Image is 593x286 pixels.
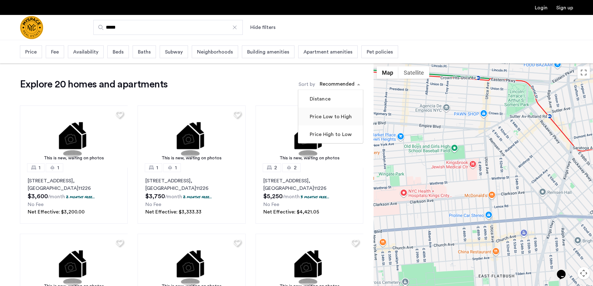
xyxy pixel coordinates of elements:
[298,90,363,143] ng-dropdown-panel: Options list
[263,193,283,199] span: $5,250
[145,193,165,199] span: $3,750
[175,164,177,171] span: 1
[294,164,297,171] span: 2
[28,193,48,199] span: $3,600
[113,48,124,56] span: Beds
[23,155,125,162] div: This is new, waiting on photos
[556,5,573,10] a: Registration
[535,5,548,10] a: Login
[301,194,329,199] p: 3 months free...
[165,194,182,199] sub: /month
[20,105,128,168] img: 1.gif
[20,105,128,168] a: This is new, waiting on photos
[145,177,238,192] p: [STREET_ADDRESS] 11226
[283,194,300,199] sub: /month
[577,66,590,79] button: Toggle fullscreen view
[20,16,43,39] a: Cazamio Logo
[93,20,243,35] input: Apartment Search
[28,202,44,207] span: No Fee
[141,155,242,162] div: This is new, waiting on photos
[308,131,352,138] label: Price High to Low
[263,209,319,214] span: Net Effective: $4,421.05
[398,66,429,79] button: Show satellite imagery
[317,79,363,90] ng-select: sort-apartment
[20,16,43,39] img: logo
[263,202,279,207] span: No Fee
[367,48,393,56] span: Pet policies
[20,78,167,91] h1: Explore 20 homes and apartments
[145,202,161,207] span: No Fee
[73,48,98,56] span: Availability
[554,261,574,280] iframe: chat widget
[577,267,590,279] button: Map camera controls
[263,177,355,192] p: [STREET_ADDRESS] 11226
[377,66,398,79] button: Show street map
[319,80,355,89] div: Recommended
[256,105,364,168] img: 1.gif
[138,168,245,224] a: 11[STREET_ADDRESS], [GEOGRAPHIC_DATA]112262 months free...No FeeNet Effective: $3,333.33
[20,168,128,224] a: 11[STREET_ADDRESS], [GEOGRAPHIC_DATA]112262 months free...No FeeNet Effective: $3,200.00
[138,105,246,168] img: 1.gif
[48,194,65,199] sub: /month
[28,177,120,192] p: [STREET_ADDRESS] 11226
[256,168,363,224] a: 22[STREET_ADDRESS], [GEOGRAPHIC_DATA]112263 months free...No FeeNet Effective: $4,421.05
[138,48,151,56] span: Baths
[274,164,277,171] span: 2
[145,209,201,214] span: Net Effective: $3,333.33
[183,194,212,199] p: 2 months free...
[28,209,85,214] span: Net Effective: $3,200.00
[304,48,352,56] span: Apartment amenities
[299,81,315,88] label: Sort by
[25,48,37,56] span: Price
[57,164,59,171] span: 1
[51,48,59,56] span: Fee
[308,113,352,120] label: Price Low to High
[250,24,275,31] button: Show or hide filters
[256,105,364,168] a: This is new, waiting on photos
[308,95,331,103] label: Distance
[156,164,158,171] span: 1
[138,105,246,168] a: This is new, waiting on photos
[247,48,289,56] span: Building amenities
[39,164,40,171] span: 1
[165,48,183,56] span: Subway
[197,48,233,56] span: Neighborhoods
[259,155,360,162] div: This is new, waiting on photos
[66,194,95,199] p: 2 months free...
